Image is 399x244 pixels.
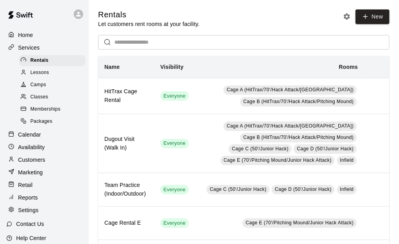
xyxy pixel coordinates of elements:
[227,123,354,129] span: Cage A (HitTrax/70'/Hack Attack/[GEOGRAPHIC_DATA])
[6,129,82,140] a: Calendar
[104,219,148,227] h6: Cage Rental E
[104,181,148,198] h6: Team Practice (Indoor/Outdoor)
[30,105,60,113] span: Memberships
[18,143,45,151] p: Availability
[30,93,48,101] span: Classes
[18,168,43,176] p: Marketing
[98,20,199,28] p: Let customers rent rooms at your facility.
[6,192,82,203] a: Reports
[160,64,184,70] b: Visibility
[160,91,189,101] div: This service is visible to all of your customers
[19,55,86,66] div: Rentals
[356,9,390,24] a: New
[160,186,189,194] span: Everyone
[224,157,332,163] span: Cage E (70'/Pitching Mound/Junior Hack Attack)
[6,29,82,41] a: Home
[6,204,82,216] a: Settings
[246,220,354,226] span: Cage E (70'/Pitching Mound/Junior Hack Attack)
[18,31,33,39] p: Home
[19,91,89,104] a: Classes
[18,206,39,214] p: Settings
[160,185,189,194] div: This service is visible to all of your customers
[104,64,120,70] b: Name
[6,42,82,54] a: Services
[19,67,86,78] div: Lessons
[275,187,332,192] span: Cage D (50'/Junior Hack)
[340,157,354,163] span: Infield
[18,181,33,189] p: Retail
[104,135,148,152] h6: Dugout Visit (Walk In)
[19,54,89,67] a: Rentals
[6,154,82,166] a: Customers
[339,64,358,70] b: Rooms
[160,220,189,227] span: Everyone
[19,79,89,91] a: Camps
[30,118,52,126] span: Packages
[18,44,40,52] p: Services
[98,9,199,20] h5: Rentals
[19,116,89,128] a: Packages
[160,92,189,100] span: Everyone
[30,81,46,89] span: Camps
[18,156,45,164] p: Customers
[6,166,82,178] a: Marketing
[6,179,82,191] a: Retail
[19,79,86,91] div: Camps
[19,104,86,115] div: Memberships
[160,140,189,147] span: Everyone
[18,194,38,201] p: Reports
[243,135,354,140] span: Cage B (HitTrax/70'/Hack Attack/Pitching Mound)
[6,141,82,153] a: Availability
[210,187,267,192] span: Cage C (50'/Junior Hack)
[160,218,189,228] div: This service is visible to all of your customers
[30,57,48,65] span: Rentals
[19,92,86,103] div: Classes
[19,67,89,79] a: Lessons
[18,131,41,139] p: Calendar
[30,69,49,77] span: Lessons
[16,220,44,228] p: Contact Us
[232,146,289,152] span: Cage C (50'/Junior Hack)
[297,146,354,152] span: Cage D (50'/Junior Hack)
[16,234,46,242] p: Help Center
[104,87,148,105] h6: HitTrax Cage Rental
[19,104,89,116] a: Memberships
[19,116,86,127] div: Packages
[341,11,353,22] button: Rental settings
[227,87,354,92] span: Cage A (HitTrax/70'/Hack Attack/[GEOGRAPHIC_DATA])
[160,139,189,148] div: This service is visible to all of your customers
[340,187,354,192] span: Infield
[243,99,354,104] span: Cage B (HitTrax/70'/Hack Attack/Pitching Mound)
